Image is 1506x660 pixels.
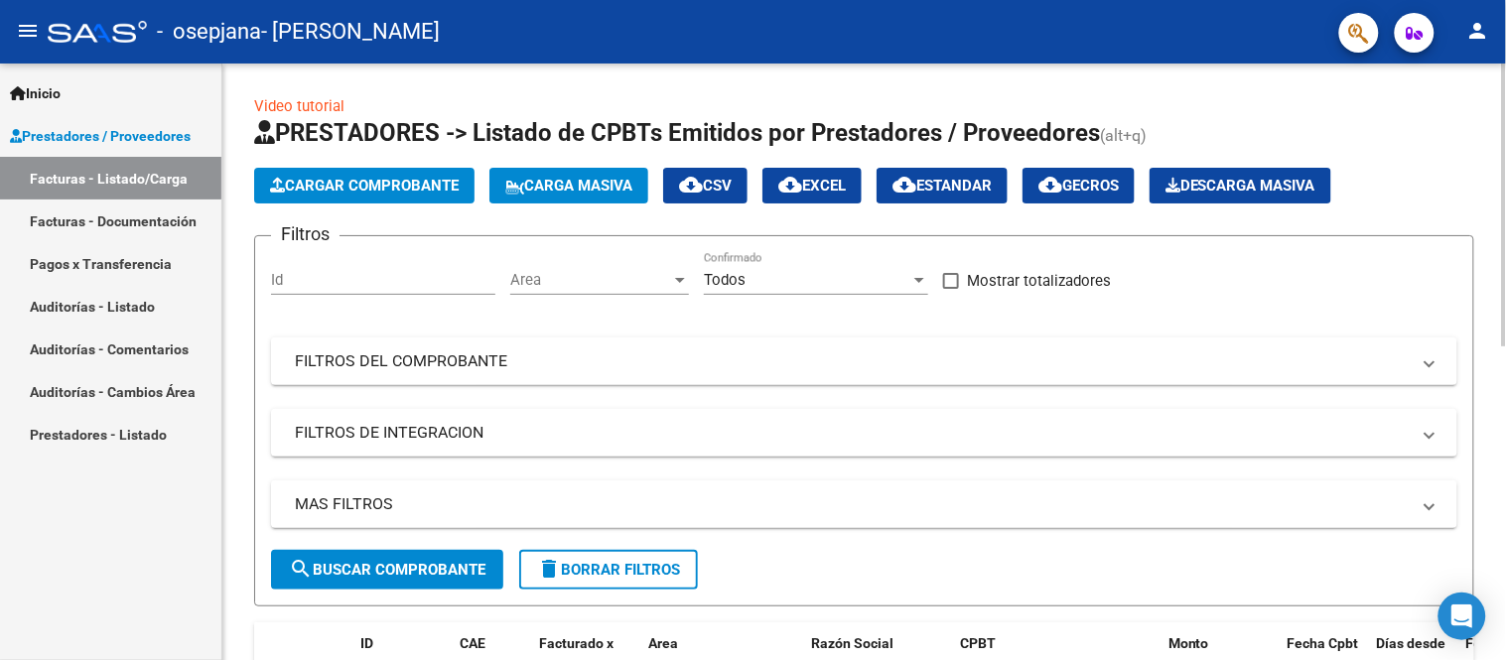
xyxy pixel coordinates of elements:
span: EXCEL [778,177,846,195]
span: Area [648,635,678,651]
mat-expansion-panel-header: FILTROS DE INTEGRACION [271,409,1457,457]
span: PRESTADORES -> Listado de CPBTs Emitidos por Prestadores / Proveedores [254,119,1100,147]
span: ID [360,635,373,651]
button: CSV [663,168,748,203]
span: Carga Masiva [505,177,632,195]
mat-panel-title: FILTROS DEL COMPROBANTE [295,350,1410,372]
a: Video tutorial [254,97,344,115]
mat-expansion-panel-header: FILTROS DEL COMPROBANTE [271,337,1457,385]
span: - [PERSON_NAME] [261,10,440,54]
app-download-masive: Descarga masiva de comprobantes (adjuntos) [1150,168,1331,203]
span: Borrar Filtros [537,561,680,579]
span: Descarga Masiva [1165,177,1315,195]
mat-icon: cloud_download [892,173,916,197]
mat-panel-title: MAS FILTROS [295,493,1410,515]
button: Descarga Masiva [1150,168,1331,203]
span: Monto [1168,635,1209,651]
span: - osepjana [157,10,261,54]
span: Mostrar totalizadores [967,269,1111,293]
mat-icon: menu [16,19,40,43]
mat-icon: delete [537,557,561,581]
button: Borrar Filtros [519,550,698,590]
span: CAE [460,635,485,651]
div: Open Intercom Messenger [1438,593,1486,640]
span: CSV [679,177,732,195]
button: Gecros [1023,168,1135,203]
mat-icon: cloud_download [679,173,703,197]
button: Carga Masiva [489,168,648,203]
button: Buscar Comprobante [271,550,503,590]
span: CPBT [960,635,996,651]
span: Prestadores / Proveedores [10,125,191,147]
button: EXCEL [762,168,862,203]
mat-icon: cloud_download [778,173,802,197]
span: (alt+q) [1100,126,1147,145]
span: Razón Social [811,635,893,651]
mat-icon: cloud_download [1038,173,1062,197]
button: Estandar [877,168,1008,203]
span: Inicio [10,82,61,104]
span: Gecros [1038,177,1119,195]
span: Buscar Comprobante [289,561,485,579]
span: Estandar [892,177,992,195]
span: Fecha Cpbt [1288,635,1359,651]
span: Area [510,271,671,289]
mat-expansion-panel-header: MAS FILTROS [271,480,1457,528]
span: Cargar Comprobante [270,177,459,195]
button: Cargar Comprobante [254,168,475,203]
span: Todos [704,271,746,289]
mat-icon: person [1466,19,1490,43]
h3: Filtros [271,220,340,248]
mat-icon: search [289,557,313,581]
mat-panel-title: FILTROS DE INTEGRACION [295,422,1410,444]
